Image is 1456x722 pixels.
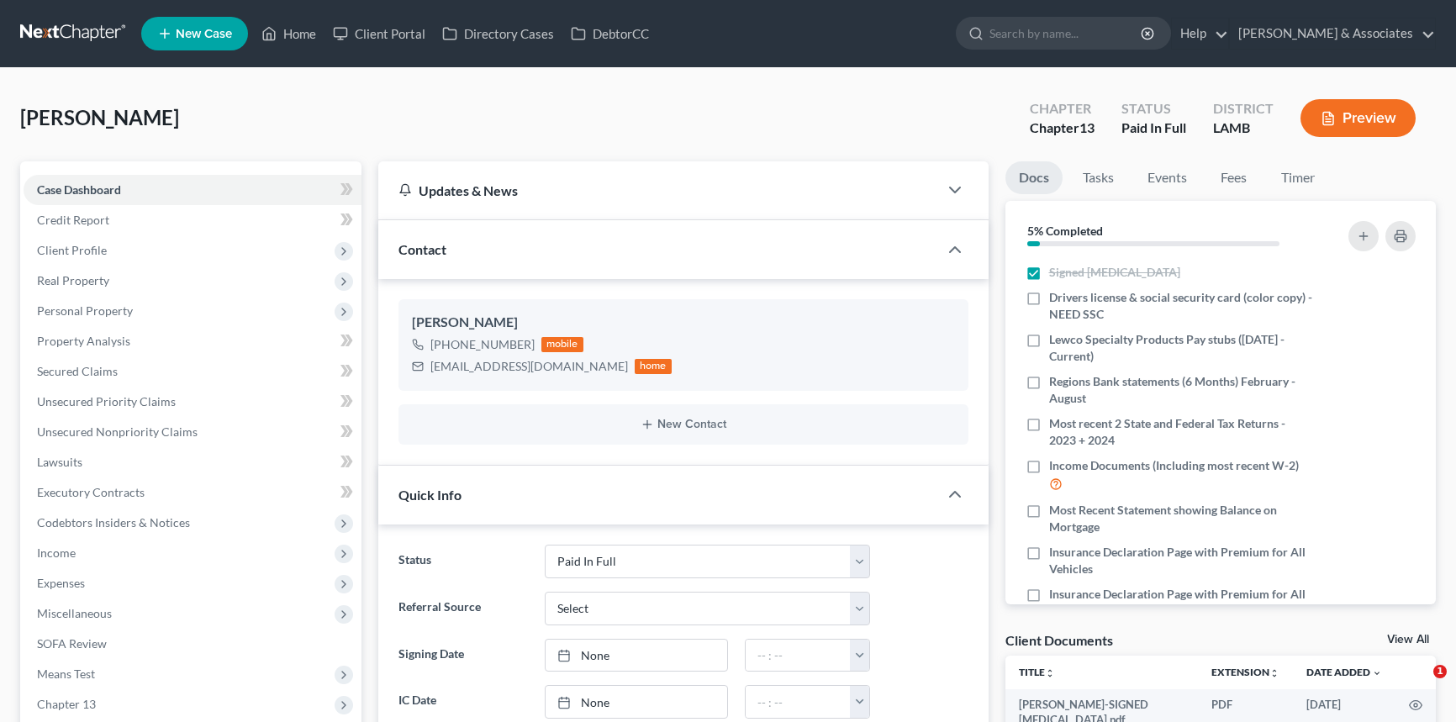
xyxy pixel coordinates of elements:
i: unfold_more [1045,668,1055,678]
span: Real Property [37,273,109,287]
label: Signing Date [390,639,536,672]
span: Contact [398,241,446,257]
a: Unsecured Nonpriority Claims [24,417,361,447]
a: Tasks [1069,161,1127,194]
a: Extensionunfold_more [1211,666,1279,678]
iframe: Intercom live chat [1399,665,1439,705]
span: 1 [1433,665,1447,678]
div: [PERSON_NAME] [412,313,955,333]
div: Updates & News [398,182,918,199]
span: Secured Claims [37,364,118,378]
a: None [546,686,726,718]
label: Referral Source [390,592,536,625]
i: unfold_more [1269,668,1279,678]
span: Miscellaneous [37,606,112,620]
input: Search by name... [989,18,1143,49]
a: Secured Claims [24,356,361,387]
span: Chapter 13 [37,697,96,711]
span: Income [37,545,76,560]
div: [EMAIL_ADDRESS][DOMAIN_NAME] [430,358,628,375]
input: -- : -- [746,686,852,718]
div: [PHONE_NUMBER] [430,336,535,353]
span: Unsecured Nonpriority Claims [37,424,198,439]
a: Help [1172,18,1228,49]
a: Credit Report [24,205,361,235]
span: [PERSON_NAME] [20,105,179,129]
a: Case Dashboard [24,175,361,205]
a: None [546,640,726,672]
span: SOFA Review [37,636,107,651]
a: Titleunfold_more [1019,666,1055,678]
a: [PERSON_NAME] & Associates [1230,18,1435,49]
div: home [635,359,672,374]
span: Unsecured Priority Claims [37,394,176,408]
div: LAMB [1213,119,1274,138]
i: expand_more [1372,668,1382,678]
span: Income Documents (Including most recent W-2) [1049,457,1299,474]
label: Status [390,545,536,578]
a: Client Portal [324,18,434,49]
span: Lewco Specialty Products Pay stubs ([DATE] - Current) [1049,331,1314,365]
a: Fees [1207,161,1261,194]
a: Directory Cases [434,18,562,49]
span: Lawsuits [37,455,82,469]
span: Means Test [37,667,95,681]
span: Property Analysis [37,334,130,348]
button: New Contact [412,418,955,431]
label: IC Date [390,685,536,719]
strong: 5% Completed [1027,224,1103,238]
span: Expenses [37,576,85,590]
span: New Case [176,28,232,40]
a: Timer [1268,161,1328,194]
a: SOFA Review [24,629,361,659]
div: Status [1121,99,1186,119]
a: Property Analysis [24,326,361,356]
div: District [1213,99,1274,119]
a: Lawsuits [24,447,361,477]
button: Preview [1300,99,1416,137]
a: Unsecured Priority Claims [24,387,361,417]
span: Regions Bank statements (6 Months) February - August [1049,373,1314,407]
input: -- : -- [746,640,852,672]
a: DebtorCC [562,18,657,49]
span: Credit Report [37,213,109,227]
span: Personal Property [37,303,133,318]
span: Executory Contracts [37,485,145,499]
span: Most Recent Statement showing Balance on Mortgage [1049,502,1314,535]
span: Quick Info [398,487,462,503]
span: Most recent 2 State and Federal Tax Returns - 2023 + 2024 [1049,415,1314,449]
div: Chapter [1030,99,1095,119]
span: Codebtors Insiders & Notices [37,515,190,530]
div: mobile [541,337,583,352]
span: Client Profile [37,243,107,257]
a: Executory Contracts [24,477,361,508]
a: Events [1134,161,1200,194]
a: Date Added expand_more [1306,666,1382,678]
div: Chapter [1030,119,1095,138]
span: Insurance Declaration Page with Premium for All Real Estate [1049,586,1314,619]
a: Home [253,18,324,49]
span: Signed [MEDICAL_DATA] [1049,264,1180,281]
a: View All [1387,634,1429,646]
a: Docs [1005,161,1063,194]
span: Case Dashboard [37,182,121,197]
div: Client Documents [1005,631,1113,649]
span: 13 [1079,119,1095,135]
span: Insurance Declaration Page with Premium for All Vehicles [1049,544,1314,577]
span: Drivers license & social security card (color copy) - NEED SSC [1049,289,1314,323]
div: Paid In Full [1121,119,1186,138]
